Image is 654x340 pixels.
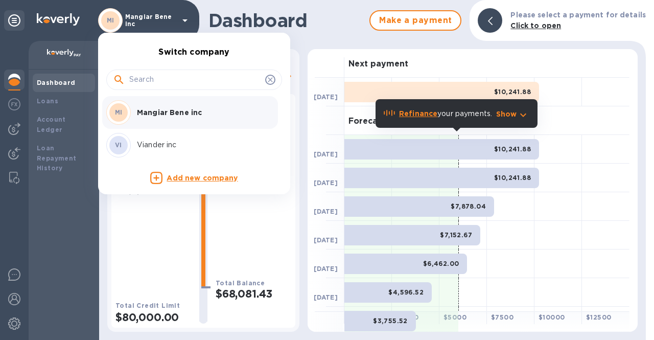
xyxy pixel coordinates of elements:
p: Add new company [167,173,238,184]
p: Mangiar Bene inc [137,107,266,118]
input: Search [129,72,261,87]
p: Viander inc [137,140,266,150]
b: MI [115,108,123,116]
b: VI [115,141,122,149]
